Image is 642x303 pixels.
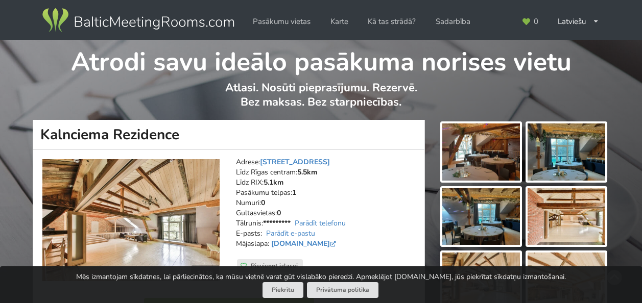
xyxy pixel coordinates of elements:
[271,239,338,248] a: [DOMAIN_NAME]
[40,6,236,35] img: Baltic Meeting Rooms
[442,123,520,181] img: Kalnciema Rezidence | Rīga | Pasākumu vieta - galerijas bilde
[442,188,520,245] img: Kalnciema Rezidence | Rīga | Pasākumu vieta - galerijas bilde
[429,12,478,32] a: Sadarbība
[261,198,265,208] strong: 0
[42,159,220,282] a: Neierastas vietas | Rīga | Kalnciema Rezidence 1 / 16
[264,178,283,187] strong: 5.1km
[277,208,281,218] strong: 0
[42,159,220,282] img: Neierastas vietas | Rīga | Kalnciema Rezidence
[297,167,317,177] strong: 5.5km
[534,18,538,26] span: 0
[33,40,609,79] h1: Atrodi savu ideālo pasākuma norises vietu
[191,265,219,281] div: 1 / 16
[292,188,296,197] strong: 1
[251,262,298,270] span: Pievienot izlasei
[307,282,378,298] a: Privātuma politika
[361,12,423,32] a: Kā tas strādā?
[323,12,355,32] a: Karte
[33,120,425,150] h1: Kalnciema Rezidence
[260,157,330,167] a: [STREET_ADDRESS]
[263,282,303,298] button: Piekrītu
[236,157,417,259] address: Adrese: Līdz Rīgas centram: Līdz RIX: Pasākumu telpas: Numuri: Gultasvietas: Tālrunis: E-pasts: M...
[266,229,315,238] a: Parādīt e-pastu
[528,123,605,181] img: Kalnciema Rezidence | Rīga | Pasākumu vieta - galerijas bilde
[246,12,318,32] a: Pasākumu vietas
[295,218,346,228] a: Parādīt telefonu
[551,12,606,32] div: Latviešu
[33,81,609,120] p: Atlasi. Nosūti pieprasījumu. Rezervē. Bez maksas. Bez starpniecības.
[528,188,605,245] img: Kalnciema Rezidence | Rīga | Pasākumu vieta - galerijas bilde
